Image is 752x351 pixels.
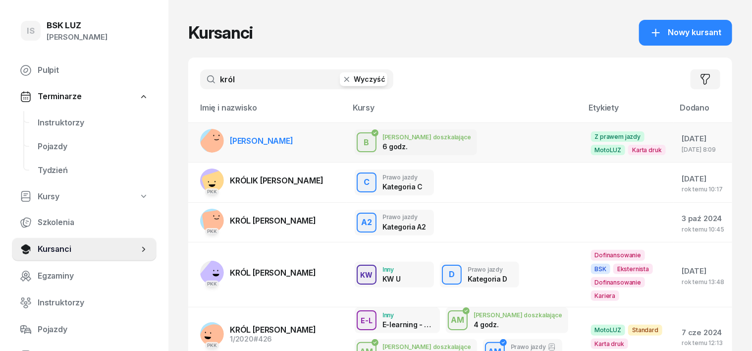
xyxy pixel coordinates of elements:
span: Instruktorzy [38,296,149,309]
a: Pulpit [12,58,157,82]
span: BSK [591,264,611,274]
span: Karta druk [591,339,628,349]
a: Kursy [12,185,157,208]
button: C [357,173,376,192]
input: Szukaj [200,69,393,89]
span: Dofinansowanie [591,250,645,260]
div: B [360,134,374,151]
a: PKKKRÓL [PERSON_NAME]1/2020#426 [200,322,316,346]
button: Wyczyść [340,72,387,86]
span: Kursanci [38,243,139,256]
div: PKK [205,342,219,349]
div: PKK [205,281,219,287]
div: KW [357,269,377,281]
button: A2 [357,213,376,233]
span: Eksternista [613,264,653,274]
div: Kategoria A2 [382,223,426,231]
span: Egzaminy [38,270,149,283]
span: Szkolenia [38,216,149,229]
span: Z prawem jazdy [591,131,645,142]
span: MotoLUZ [591,325,626,335]
span: IS [27,27,35,35]
span: Kursy [38,190,59,203]
a: PKKKRÓLIK [PERSON_NAME] [200,169,323,192]
div: Inny [382,312,434,318]
div: 6 godz. [382,142,434,151]
span: Nowy kursant [668,26,721,39]
span: #426 [254,335,272,343]
a: Instruktorzy [12,291,157,315]
div: [DATE] [682,132,724,145]
button: E-L [357,310,376,330]
button: Nowy kursant [639,20,732,46]
div: BSK LUZ [47,21,107,30]
span: Karta druk [628,145,665,155]
div: PKK [205,188,219,195]
div: Prawo jazdy [382,214,426,220]
div: rok temu 10:45 [682,226,724,233]
div: [PERSON_NAME] [47,31,107,44]
span: KRÓL [PERSON_NAME] [230,325,316,335]
button: B [357,132,376,152]
span: Tydzień [38,164,149,177]
div: C [360,174,374,191]
div: [DATE] 8:09 [682,146,724,153]
div: A2 [357,214,376,231]
a: Pojazdy [12,318,157,342]
button: D [442,265,462,285]
a: Kursanci [12,237,157,261]
span: Instruktorzy [38,117,149,129]
a: Szkolenia [12,211,157,234]
th: Etykiety [583,101,674,122]
span: Pulpit [38,64,149,77]
a: Instruktorzy [30,111,157,135]
div: KW U [382,275,401,283]
div: [DATE] [682,265,724,278]
span: Pojazdy [38,140,149,153]
div: PKK [205,228,219,234]
div: E-learning - 90 dni [382,320,434,329]
div: D [445,266,459,283]
span: Dofinansowanie [591,277,645,288]
h1: Kursanci [188,24,253,42]
div: Prawo jazdy [511,343,556,351]
div: 1/2020 [230,336,316,343]
button: AM [448,310,468,330]
span: [PERSON_NAME] [230,136,293,146]
a: Terminarze [12,85,157,108]
div: rok temu 13:48 [682,279,724,285]
a: PKKKRÓL [PERSON_NAME] [200,209,316,233]
div: Prawo jazdy [468,266,507,273]
a: PKKKRÓL [PERSON_NAME] [200,261,316,285]
a: [PERSON_NAME] [200,129,293,153]
div: 7 cze 2024 [682,326,724,339]
div: [PERSON_NAME] doszkalające [474,312,562,318]
span: MotoLUZ [591,145,626,155]
div: 4 godz. [474,320,525,329]
th: Kursy [347,101,583,122]
div: E-L [357,314,376,327]
div: Kategoria C [382,182,423,191]
span: Terminarze [38,90,81,103]
span: Standard [628,325,662,335]
div: [DATE] [682,173,724,185]
span: Kariera [591,291,620,301]
th: Imię i nazwisko [188,101,347,122]
span: Pojazdy [38,323,149,336]
span: KRÓLIK [PERSON_NAME] [230,175,323,185]
a: Pojazdy [30,135,157,159]
div: [PERSON_NAME] doszkalające [382,344,471,350]
div: rok temu 10:17 [682,186,724,192]
button: KW [357,265,376,285]
a: Tydzień [30,159,157,182]
div: Prawo jazdy [382,174,423,180]
a: Egzaminy [12,264,157,288]
span: KRÓL [PERSON_NAME] [230,268,316,278]
div: rok temu 12:13 [682,340,724,346]
div: Inny [382,266,401,273]
span: KRÓL [PERSON_NAME] [230,216,316,226]
div: AM [447,312,469,329]
div: [PERSON_NAME] doszkalające [382,134,471,140]
div: 3 paź 2024 [682,212,724,225]
th: Dodano [674,101,732,122]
